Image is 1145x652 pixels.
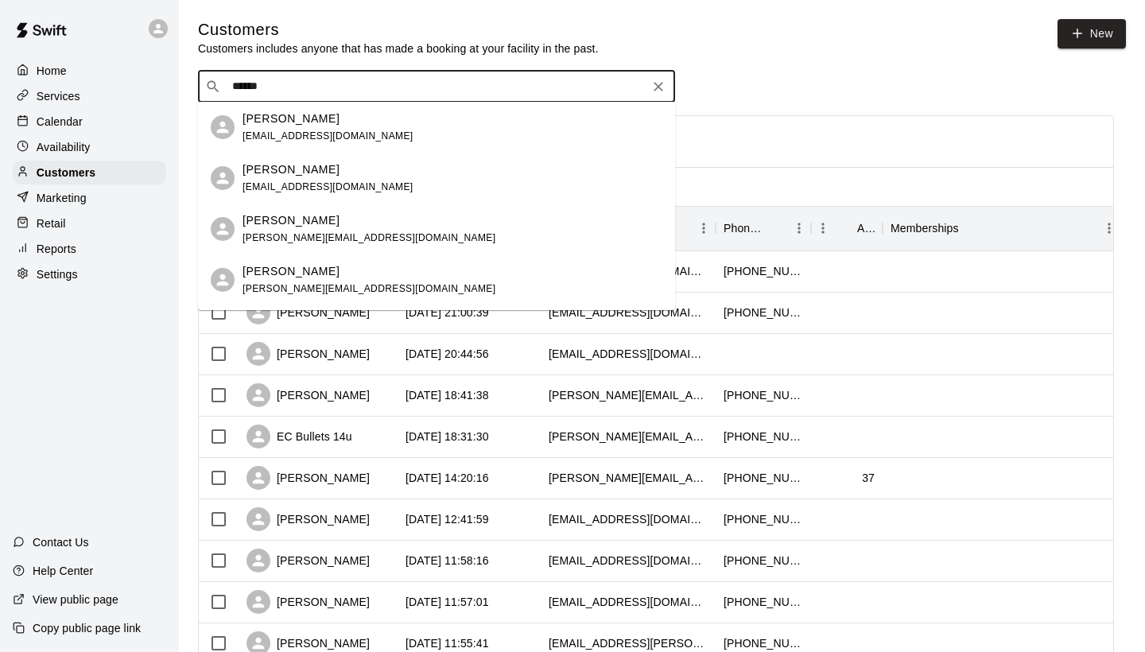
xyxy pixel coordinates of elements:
p: Home [37,63,67,79]
div: zakhackett45@gmail.com [549,594,708,610]
div: [PERSON_NAME] [246,466,370,490]
p: [PERSON_NAME] [243,111,340,127]
div: elisegarza2@gmail.com [549,553,708,569]
div: Trevor Brown [211,115,235,139]
span: [EMAIL_ADDRESS][DOMAIN_NAME] [243,181,413,192]
div: 2025-09-09 18:41:38 [406,387,489,403]
a: Customers [13,161,166,184]
div: +17722165292 [724,263,803,279]
div: jeff@ecbulletspremier.org [549,429,708,444]
div: lawrenstratman@gmail.com [549,511,708,527]
div: [PERSON_NAME] [246,342,370,366]
p: Services [37,88,80,104]
div: Age [811,206,883,250]
div: [PERSON_NAME] [246,590,370,614]
p: Reports [37,241,76,257]
div: Memberships [891,206,959,250]
a: Availability [13,135,166,159]
button: Menu [1097,216,1121,240]
button: Menu [692,216,716,240]
div: +18053126562 [724,470,803,486]
div: +15613298676 [724,305,803,320]
span: [PERSON_NAME][EMAIL_ADDRESS][DOMAIN_NAME] [243,232,495,243]
div: 2025-09-09 18:31:30 [406,429,489,444]
p: Calendar [37,114,83,130]
div: andrew@edatapay.com [549,470,708,486]
span: [EMAIL_ADDRESS][DOMAIN_NAME] [243,130,413,142]
a: Settings [13,262,166,286]
p: [PERSON_NAME] [243,263,340,280]
p: Help Center [33,563,93,579]
div: Peyton Keane [211,268,235,292]
div: 37 [862,470,875,486]
a: New [1058,19,1126,49]
div: [PERSON_NAME] [246,507,370,531]
a: Home [13,59,166,83]
div: pbprospects923@gmail.com [549,305,708,320]
div: 2025-09-11 21:00:39 [406,305,489,320]
div: Phone Number [724,206,765,250]
a: Retail [13,212,166,235]
div: +15617017379 [724,387,803,403]
div: 2025-09-11 20:44:56 [406,346,489,362]
a: Marketing [13,186,166,210]
div: [PERSON_NAME] [246,549,370,572]
p: Availability [37,139,91,155]
p: Marketing [37,190,87,206]
div: [PERSON_NAME] [246,383,370,407]
div: gregg-forde@outlook.com [549,387,708,403]
div: greyes000g@yahoo.com [549,346,708,362]
button: Sort [959,217,981,239]
div: Email [541,206,716,250]
h5: Customers [198,19,599,41]
a: Calendar [13,110,166,134]
div: +18137319743 [724,511,803,527]
div: +19546542884 [724,429,803,444]
p: Copy public page link [33,620,141,636]
div: Age [857,206,875,250]
span: [PERSON_NAME][EMAIL_ADDRESS][DOMAIN_NAME] [243,283,495,294]
div: [PERSON_NAME] [246,301,370,324]
div: +18137319743 [724,553,803,569]
p: Retail [37,215,66,231]
p: Settings [37,266,78,282]
button: Menu [787,216,811,240]
p: [PERSON_NAME] [243,161,340,178]
div: 2025-09-06 12:41:59 [406,511,489,527]
p: Customers [37,165,95,180]
div: Search customers by name or email [198,71,675,103]
button: Sort [765,217,787,239]
div: Trevor Smith [211,166,235,190]
div: Trevor Keane [211,217,235,241]
div: EC Bullets 14u [246,425,352,448]
button: Menu [811,216,835,240]
div: 2025-09-06 11:58:16 [406,553,489,569]
button: Clear [647,76,670,98]
p: [PERSON_NAME] [243,212,340,229]
p: View public page [33,592,118,607]
div: 2025-09-06 11:55:41 [406,635,489,651]
div: +19547933160 [724,594,803,610]
p: Customers includes anyone that has made a booking at your facility in the past. [198,41,599,56]
a: Services [13,84,166,108]
div: +19547324283 [724,635,803,651]
button: Sort [835,217,857,239]
p: Contact Us [33,534,89,550]
a: Reports [13,237,166,261]
div: itamara.starcher@gmail.com [549,635,708,651]
div: 2025-09-08 14:20:16 [406,470,489,486]
div: Memberships [883,206,1121,250]
div: 2025-09-06 11:57:01 [406,594,489,610]
div: Phone Number [716,206,811,250]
